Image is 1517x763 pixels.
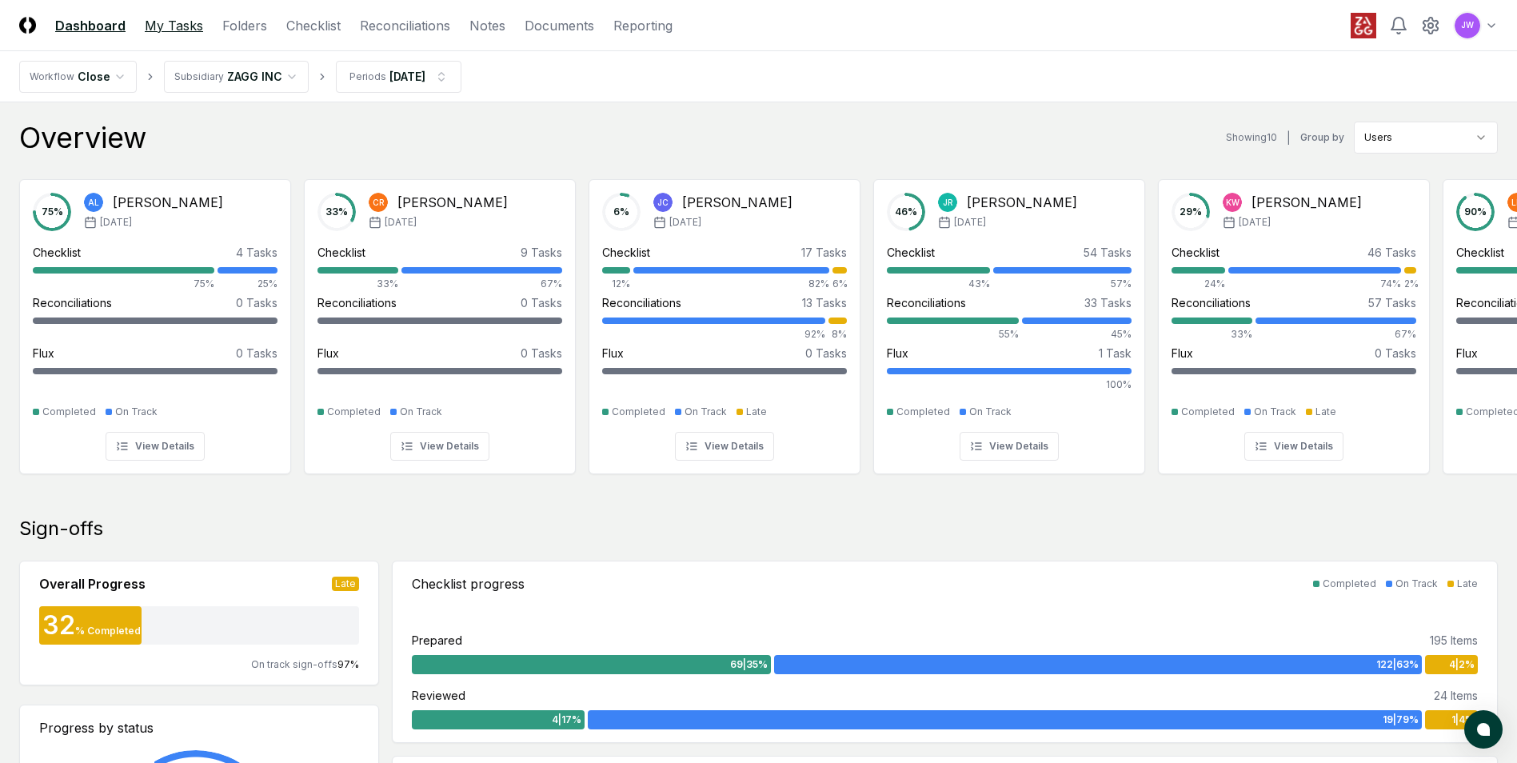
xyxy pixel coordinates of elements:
[39,718,359,737] div: Progress by status
[1226,130,1277,145] div: Showing 10
[1158,166,1430,474] a: 29%KW[PERSON_NAME][DATE]Checklist46 Tasks24%74%2%Reconciliations57 Tasks33%67%Flux0 TasksComplete...
[685,405,727,419] div: On Track
[1457,577,1478,591] div: Late
[802,294,847,311] div: 13 Tasks
[613,16,673,35] a: Reporting
[337,658,359,670] span: 97 %
[1367,244,1416,261] div: 46 Tasks
[115,405,158,419] div: On Track
[389,68,425,85] div: [DATE]
[1172,277,1225,291] div: 24%
[317,277,398,291] div: 33%
[1300,133,1344,142] label: Group by
[19,122,146,154] div: Overview
[392,561,1498,743] a: Checklist progressCompletedOn TrackLatePrepared195 Items69|35%122|63%4|2%Reviewed24 Items4|17%19|...
[1456,345,1478,362] div: Flux
[1172,345,1193,362] div: Flux
[401,277,562,291] div: 67%
[218,277,278,291] div: 25%
[33,244,81,261] div: Checklist
[887,294,966,311] div: Reconciliations
[327,405,381,419] div: Completed
[675,432,774,461] button: View Details
[469,16,505,35] a: Notes
[1323,577,1376,591] div: Completed
[1239,215,1271,230] span: [DATE]
[969,405,1012,419] div: On Track
[602,277,630,291] div: 12%
[552,713,581,727] span: 4 | 17 %
[1383,713,1419,727] span: 19 | 79 %
[412,687,465,704] div: Reviewed
[39,574,146,593] div: Overall Progress
[1181,405,1235,419] div: Completed
[1461,19,1474,31] span: JW
[1287,130,1291,146] div: |
[1022,327,1132,342] div: 45%
[633,277,829,291] div: 82%
[873,166,1145,474] a: 46%JR[PERSON_NAME][DATE]Checklist54 Tasks43%57%Reconciliations33 Tasks55%45%Flux1 Task100%Complet...
[385,215,417,230] span: [DATE]
[1099,345,1132,362] div: 1 Task
[75,624,141,638] div: % Completed
[1375,345,1416,362] div: 0 Tasks
[832,277,847,291] div: 6%
[1254,405,1296,419] div: On Track
[1226,197,1240,209] span: KW
[682,193,792,212] div: [PERSON_NAME]
[390,432,489,461] button: View Details
[887,277,990,291] div: 43%
[412,632,462,649] div: Prepared
[19,17,36,34] img: Logo
[39,613,75,638] div: 32
[349,70,386,84] div: Periods
[602,294,681,311] div: Reconciliations
[317,244,365,261] div: Checklist
[828,327,847,342] div: 8%
[332,577,359,591] div: Late
[1351,13,1376,38] img: ZAGG logo
[1244,432,1343,461] button: View Details
[236,345,277,362] div: 0 Tasks
[1084,244,1132,261] div: 54 Tasks
[887,244,935,261] div: Checklist
[286,16,341,35] a: Checklist
[657,197,669,209] span: JC
[1449,657,1475,672] span: 4 | 2 %
[1172,294,1251,311] div: Reconciliations
[589,166,860,474] a: 6%JC[PERSON_NAME][DATE]Checklist17 Tasks12%82%6%Reconciliations13 Tasks92%8%Flux0 TasksCompletedO...
[317,294,397,311] div: Reconciliations
[612,405,665,419] div: Completed
[602,327,825,342] div: 92%
[602,345,624,362] div: Flux
[730,657,768,672] span: 69 | 35 %
[336,61,461,93] button: Periods[DATE]
[1434,687,1478,704] div: 24 Items
[1464,710,1503,749] button: atlas-launcher
[887,327,1019,342] div: 55%
[954,215,986,230] span: [DATE]
[251,658,337,670] span: On track sign-offs
[521,294,562,311] div: 0 Tasks
[993,277,1132,291] div: 57%
[33,294,112,311] div: Reconciliations
[397,193,508,212] div: [PERSON_NAME]
[1451,713,1475,727] span: 1 | 4 %
[896,405,950,419] div: Completed
[1453,11,1482,40] button: JW
[304,166,576,474] a: 33%CR[PERSON_NAME][DATE]Checklist9 Tasks33%67%Reconciliations0 TasksFlux0 TasksCompletedOn TrackV...
[88,197,99,209] span: AL
[887,378,1132,392] div: 100%
[746,405,767,419] div: Late
[1172,327,1252,342] div: 33%
[145,16,203,35] a: My Tasks
[669,215,701,230] span: [DATE]
[373,197,385,209] span: CR
[967,193,1077,212] div: [PERSON_NAME]
[236,244,277,261] div: 4 Tasks
[1084,294,1132,311] div: 33 Tasks
[887,345,908,362] div: Flux
[33,345,54,362] div: Flux
[1256,327,1416,342] div: 67%
[521,244,562,261] div: 9 Tasks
